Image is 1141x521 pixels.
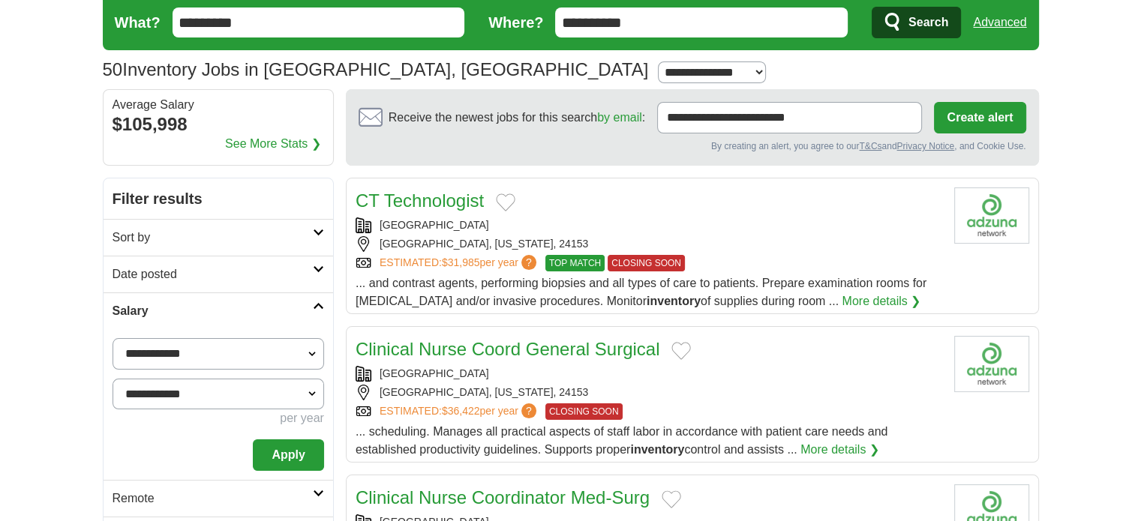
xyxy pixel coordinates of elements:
div: [GEOGRAPHIC_DATA], [US_STATE], 24153 [356,385,942,400]
a: Remote [104,480,333,517]
a: Salary [104,292,333,329]
span: $36,422 [442,405,480,417]
img: Company logo [954,187,1029,244]
span: ... scheduling. Manages all practical aspects of staff labor in accordance with patient care need... [356,425,887,456]
div: [GEOGRAPHIC_DATA], [US_STATE], 24153 [356,236,942,252]
h2: Sort by [113,229,313,247]
span: Search [908,7,948,37]
span: Receive the newest jobs for this search : [389,109,645,127]
strong: inventory [647,295,701,307]
label: What? [115,11,161,34]
a: Clinical Nurse Coordinator Med-Surg [356,487,650,508]
button: Add to favorite jobs [662,490,681,508]
div: per year [113,409,324,427]
span: ? [521,403,536,418]
h2: Date posted [113,265,313,283]
div: [GEOGRAPHIC_DATA] [356,366,942,382]
a: ESTIMATED:$31,985per year? [380,255,539,271]
span: ... and contrast agents, performing biopsies and all types of care to patients. Prepare examinati... [356,277,926,307]
h2: Salary [113,302,313,320]
a: ESTIMATED:$36,422per year? [380,403,539,420]
a: Date posted [104,256,333,292]
span: CLOSING SOON [545,403,623,420]
a: T&Cs [859,141,881,151]
div: [GEOGRAPHIC_DATA] [356,217,942,233]
a: CT Technologist [356,190,484,211]
a: Advanced [973,7,1026,37]
div: $105,998 [113,111,324,138]
strong: inventory [630,443,684,456]
a: More details ❯ [800,441,879,459]
span: 50 [103,56,123,83]
a: Clinical Nurse Coord General Surgical [356,339,660,359]
button: Add to favorite jobs [671,342,691,360]
button: Create alert [934,102,1025,133]
div: Average Salary [113,99,324,111]
a: by email [597,111,642,124]
button: Apply [253,439,323,471]
a: More details ❯ [842,292,920,310]
img: Company logo [954,336,1029,392]
span: ? [521,255,536,270]
span: CLOSING SOON [608,255,685,271]
span: TOP MATCH [545,255,605,271]
span: $31,985 [442,256,480,268]
label: Where? [488,11,543,34]
h2: Filter results [104,178,333,219]
button: Search [872,7,961,38]
a: Privacy Notice [896,141,954,151]
a: See More Stats ❯ [225,135,321,153]
h1: Inventory Jobs in [GEOGRAPHIC_DATA], [GEOGRAPHIC_DATA] [103,59,649,79]
h2: Remote [113,490,313,508]
button: Add to favorite jobs [496,193,515,211]
div: By creating an alert, you agree to our and , and Cookie Use. [359,139,1026,153]
a: Sort by [104,219,333,256]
